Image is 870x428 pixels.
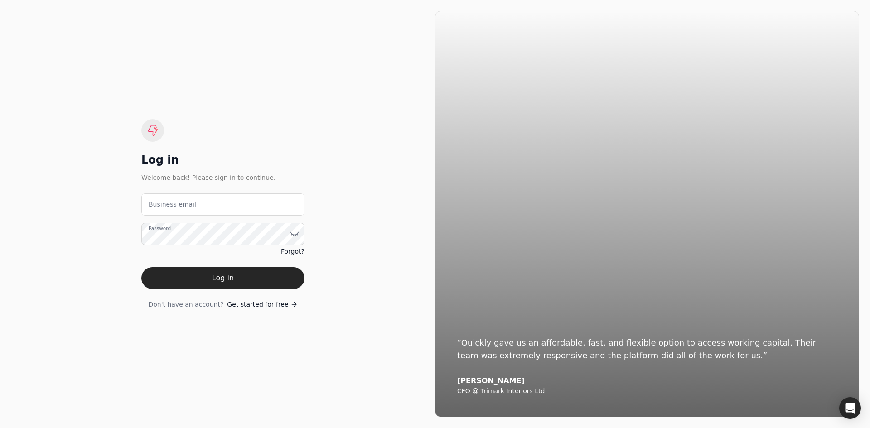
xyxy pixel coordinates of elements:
[227,300,297,309] a: Get started for free
[141,173,304,183] div: Welcome back! Please sign in to continue.
[281,247,304,256] a: Forgot?
[227,300,288,309] span: Get started for free
[839,397,861,419] div: Open Intercom Messenger
[457,376,837,385] div: [PERSON_NAME]
[149,225,171,232] label: Password
[141,267,304,289] button: Log in
[457,337,837,362] div: “Quickly gave us an affordable, fast, and flexible option to access working capital. Their team w...
[141,153,304,167] div: Log in
[149,200,196,209] label: Business email
[457,387,837,395] div: CFO @ Trimark Interiors Ltd.
[148,300,223,309] span: Don't have an account?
